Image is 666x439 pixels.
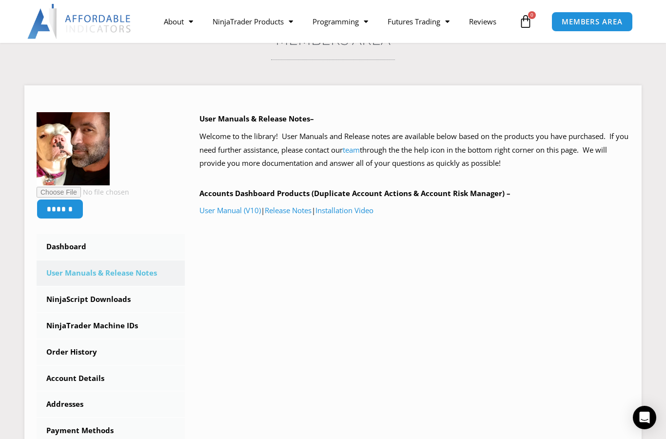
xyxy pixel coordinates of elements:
[37,392,185,417] a: Addresses
[37,287,185,312] a: NinjaScript Downloads
[265,205,312,215] a: Release Notes
[27,4,132,39] img: LogoAI | Affordable Indicators – NinjaTrader
[37,234,185,259] a: Dashboard
[37,313,185,339] a: NinjaTrader Machine IDs
[154,10,203,33] a: About
[199,204,629,218] p: | |
[562,18,623,25] span: MEMBERS AREA
[37,339,185,365] a: Order History
[633,406,656,429] div: Open Intercom Messenger
[154,10,516,33] nav: Menu
[303,10,378,33] a: Programming
[504,7,547,36] a: 0
[37,112,110,185] img: 57328cec886053d8134d04f5ebb3f1a0ae6634908c3d7b4acd48a8196bbd64ae
[528,11,536,19] span: 0
[343,145,360,155] a: team
[37,260,185,286] a: User Manuals & Release Notes
[199,188,510,198] b: Accounts Dashboard Products (Duplicate Account Actions & Account Risk Manager) –
[315,205,373,215] a: Installation Video
[199,205,261,215] a: User Manual (V10)
[203,10,303,33] a: NinjaTrader Products
[459,10,506,33] a: Reviews
[199,130,629,171] p: Welcome to the library! User Manuals and Release notes are available below based on the products ...
[378,10,459,33] a: Futures Trading
[551,12,633,32] a: MEMBERS AREA
[37,366,185,391] a: Account Details
[199,114,314,123] b: User Manuals & Release Notes–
